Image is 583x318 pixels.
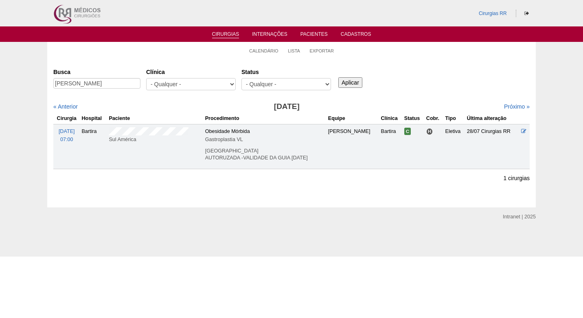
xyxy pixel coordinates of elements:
td: 28/07 Cirurgias RR [465,124,520,169]
td: Bartira [379,124,402,169]
a: Lista [288,48,300,54]
a: Cirurgias [212,31,239,38]
a: Calendário [249,48,278,54]
a: « Anterior [53,103,78,110]
th: Equipe [327,113,379,124]
a: Pacientes [300,31,328,39]
td: Eletiva [444,124,465,169]
input: Digite os termos que você deseja procurar. [53,78,140,89]
th: Status [403,113,425,124]
td: Obesidade Mórbida [204,124,327,169]
th: Cobr. [425,113,444,124]
td: Bartira [80,124,107,169]
a: Editar [521,129,526,134]
p: [GEOGRAPHIC_DATA] AUTORUZADA -VALIDADE DA GUIA [DATE] [205,148,325,161]
td: [PERSON_NAME] [327,124,379,169]
th: Cirurgia [53,113,80,124]
label: Clínica [146,68,236,76]
span: Hospital [426,128,433,135]
label: Busca [53,68,140,76]
label: Status [241,68,331,76]
div: Gastroplastia VL [205,135,325,144]
a: Internações [252,31,287,39]
input: Aplicar [338,77,362,88]
div: Intranet | 2025 [503,213,536,221]
th: Hospital [80,113,107,124]
a: [DATE] 07:00 [59,129,75,142]
th: Tipo [444,113,465,124]
i: Sair [524,11,529,16]
th: Última alteração [465,113,520,124]
span: Confirmada [404,128,411,135]
th: Procedimento [204,113,327,124]
a: Exportar [309,48,334,54]
span: 07:00 [60,137,73,142]
span: [DATE] [59,129,75,134]
th: Clínica [379,113,402,124]
th: Paciente [107,113,203,124]
h3: [DATE] [168,101,406,113]
div: Sul América [109,135,202,144]
a: Próximo » [504,103,530,110]
a: Cirurgias RR [479,11,507,16]
p: 1 cirurgias [503,174,530,182]
a: Cadastros [341,31,371,39]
